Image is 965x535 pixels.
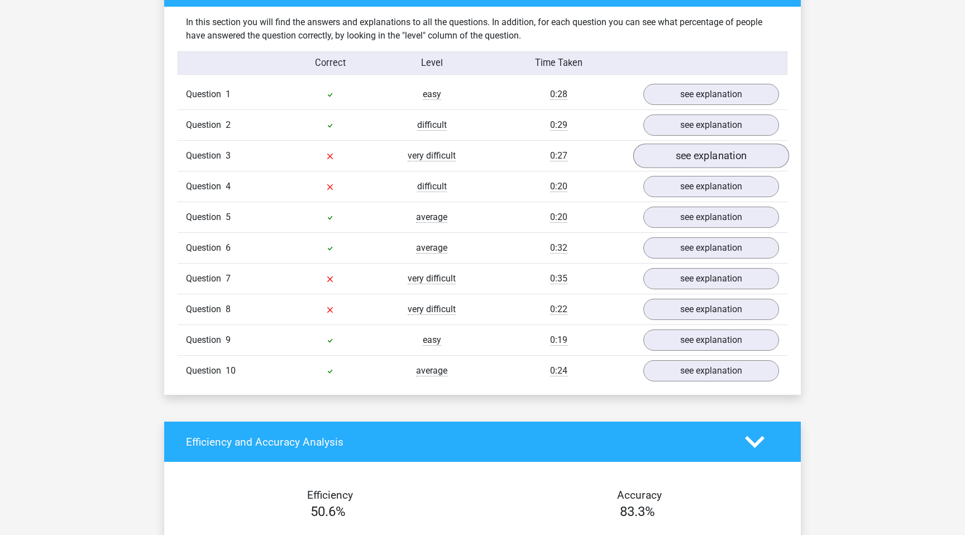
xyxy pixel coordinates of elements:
a: see explanation [643,360,779,381]
h4: Accuracy [495,489,784,501]
span: 9 [226,335,231,345]
a: see explanation [643,329,779,351]
a: see explanation [643,207,779,228]
span: 0:20 [550,212,567,223]
span: 6 [226,242,231,253]
span: Question [186,180,226,193]
h4: Efficiency [186,489,474,501]
div: Level [381,56,482,70]
span: 10 [226,365,236,376]
span: 7 [226,273,231,284]
a: see explanation [643,84,779,105]
span: 0:27 [550,150,567,161]
span: 0:20 [550,181,567,192]
span: 8 [226,304,231,314]
span: Question [186,272,226,285]
span: very difficult [408,273,456,284]
span: Question [186,303,226,316]
span: Question [186,118,226,132]
span: 3 [226,150,231,161]
span: Question [186,211,226,224]
span: Question [186,241,226,255]
div: In this section you will find the answers and explanations to all the questions. In addition, for... [178,16,787,42]
span: average [416,365,447,376]
span: Question [186,364,226,378]
span: 83.3% [620,504,655,519]
span: average [416,242,447,254]
a: see explanation [643,299,779,320]
span: 1 [226,89,231,99]
span: 0:32 [550,242,567,254]
span: 50.6% [310,504,346,519]
span: very difficult [408,304,456,315]
span: Question [186,333,226,347]
a: see explanation [633,144,789,168]
span: very difficult [408,150,456,161]
span: 0:29 [550,120,567,131]
span: Question [186,88,226,101]
h4: Efficiency and Accuracy Analysis [186,436,728,448]
span: 0:24 [550,365,567,376]
div: Correct [280,56,381,70]
span: easy [423,89,441,100]
div: Time Taken [482,56,635,70]
span: 2 [226,120,231,130]
span: 0:35 [550,273,567,284]
span: difficult [417,181,447,192]
span: Question [186,149,226,163]
span: 0:19 [550,335,567,346]
span: 5 [226,212,231,222]
span: average [416,212,447,223]
span: difficult [417,120,447,131]
span: easy [423,335,441,346]
a: see explanation [643,176,779,197]
a: see explanation [643,114,779,136]
a: see explanation [643,237,779,259]
span: 0:28 [550,89,567,100]
span: 0:22 [550,304,567,315]
span: 4 [226,181,231,192]
a: see explanation [643,268,779,289]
